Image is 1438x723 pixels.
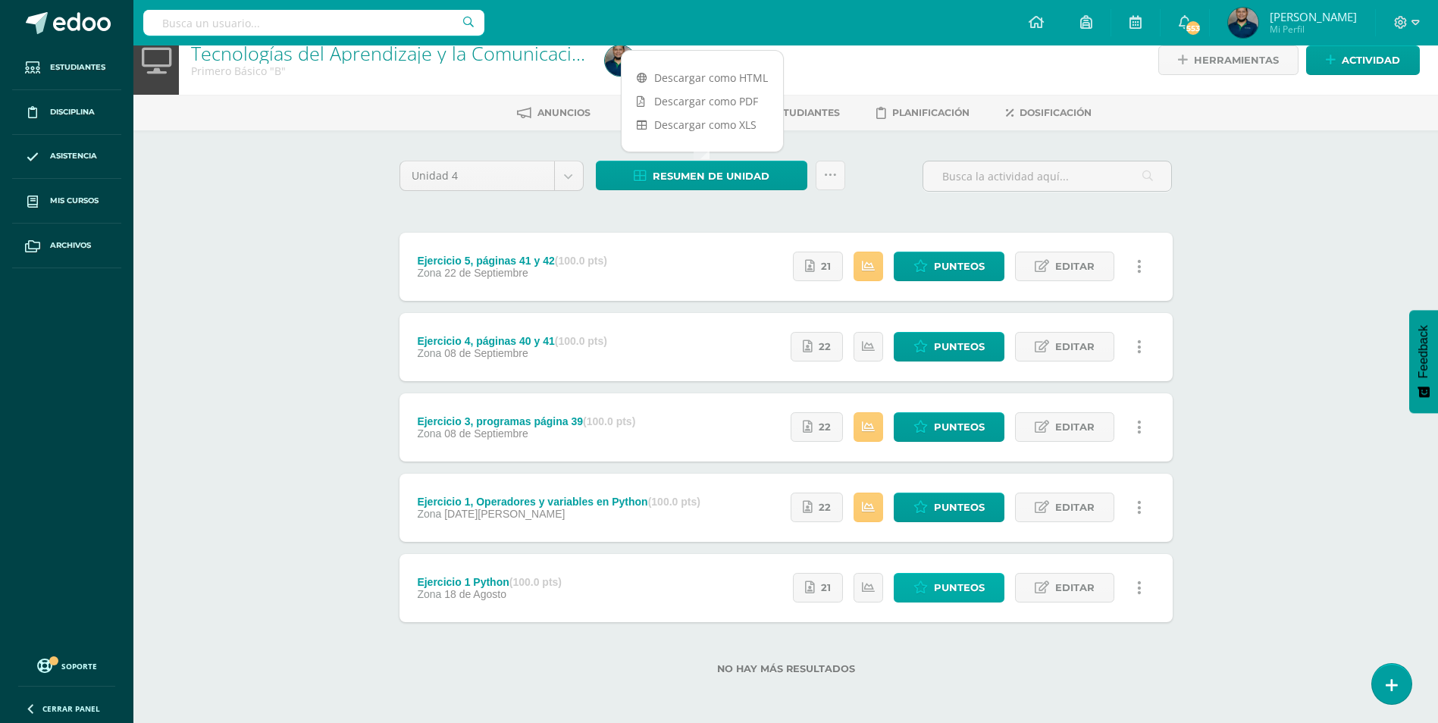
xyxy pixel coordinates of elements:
span: Zona [417,508,441,520]
a: Herramientas [1158,45,1299,75]
span: Punteos [934,252,985,280]
span: Editar [1055,574,1095,602]
strong: (100.0 pts) [555,335,607,347]
a: Dosificación [1006,101,1092,125]
div: Primero Básico 'B' [191,64,587,78]
a: 22 [791,332,843,361]
span: Editar [1055,333,1095,361]
span: Archivos [50,239,91,252]
span: Punteos [934,413,985,441]
span: 22 [819,413,831,441]
span: Unidad 4 [412,161,543,190]
a: Descargar como XLS [622,113,783,136]
a: 21 [793,252,843,281]
strong: (100.0 pts) [583,415,635,427]
span: Dosificación [1020,107,1092,118]
input: Busca un usuario... [143,10,484,36]
span: Punteos [934,574,985,602]
span: 553 [1185,20,1201,36]
span: 08 de Septiembre [444,427,528,440]
strong: (100.0 pts) [509,576,562,588]
span: Zona [417,347,441,359]
a: Resumen de unidad [596,161,807,190]
span: 21 [821,252,831,280]
span: Disciplina [50,106,95,118]
a: 22 [791,412,843,442]
a: Estudiantes [12,45,121,90]
span: Anuncios [537,107,591,118]
span: Feedback [1417,325,1430,378]
span: 08 de Septiembre [444,347,528,359]
span: Soporte [61,661,97,671]
a: Planificación [876,101,970,125]
span: Herramientas [1194,46,1279,74]
img: d8373e4dfd60305494891825aa241832.png [605,45,635,76]
span: [PERSON_NAME] [1270,9,1357,24]
a: Unidad 4 [400,161,583,190]
span: [DATE][PERSON_NAME] [444,508,565,520]
strong: (100.0 pts) [648,496,700,508]
a: Soporte [18,655,115,675]
span: Asistencia [50,150,97,162]
a: 21 [793,573,843,602]
span: 18 de Agosto [444,588,506,600]
span: 21 [821,574,831,602]
span: Editar [1055,493,1095,521]
a: Estudiantes [749,101,840,125]
span: Mis cursos [50,195,99,207]
span: Actividad [1342,46,1400,74]
span: Planificación [892,107,970,118]
a: Punteos [894,412,1004,442]
label: No hay más resultados [399,663,1173,674]
a: Actividad [1306,45,1420,75]
span: Zona [417,588,441,600]
div: Ejercicio 1 Python [417,576,562,588]
a: Punteos [894,493,1004,522]
span: Estudiantes [771,107,840,118]
div: Ejercicio 1, Operadores y variables en Python [417,496,700,508]
a: Anuncios [517,101,591,125]
a: Punteos [894,573,1004,602]
span: Mi Perfil [1270,23,1357,36]
a: Punteos [894,252,1004,281]
span: Punteos [934,333,985,361]
a: Disciplina [12,90,121,135]
span: 22 [819,493,831,521]
span: 22 [819,333,831,361]
span: Cerrar panel [42,703,100,714]
div: Ejercicio 4, páginas 40 y 41 [417,335,607,347]
button: Feedback - Mostrar encuesta [1409,310,1438,413]
span: Zona [417,267,441,279]
a: Descargar como PDF [622,89,783,113]
div: Ejercicio 3, programas página 39 [417,415,635,427]
span: Editar [1055,252,1095,280]
a: Tecnologías del Aprendizaje y la Comunicación [191,40,594,66]
a: Asistencia [12,135,121,180]
div: Ejercicio 5, páginas 41 y 42 [417,255,607,267]
a: Archivos [12,224,121,268]
span: Editar [1055,413,1095,441]
span: Estudiantes [50,61,105,74]
span: Resumen de unidad [653,162,769,190]
input: Busca la actividad aquí... [923,161,1171,191]
span: Zona [417,427,441,440]
span: 22 de Septiembre [444,267,528,279]
h1: Tecnologías del Aprendizaje y la Comunicación [191,42,587,64]
a: Descargar como HTML [622,66,783,89]
a: 22 [791,493,843,522]
span: Punteos [934,493,985,521]
img: d8373e4dfd60305494891825aa241832.png [1228,8,1258,38]
a: Punteos [894,332,1004,361]
strong: (100.0 pts) [555,255,607,267]
a: Mis cursos [12,179,121,224]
